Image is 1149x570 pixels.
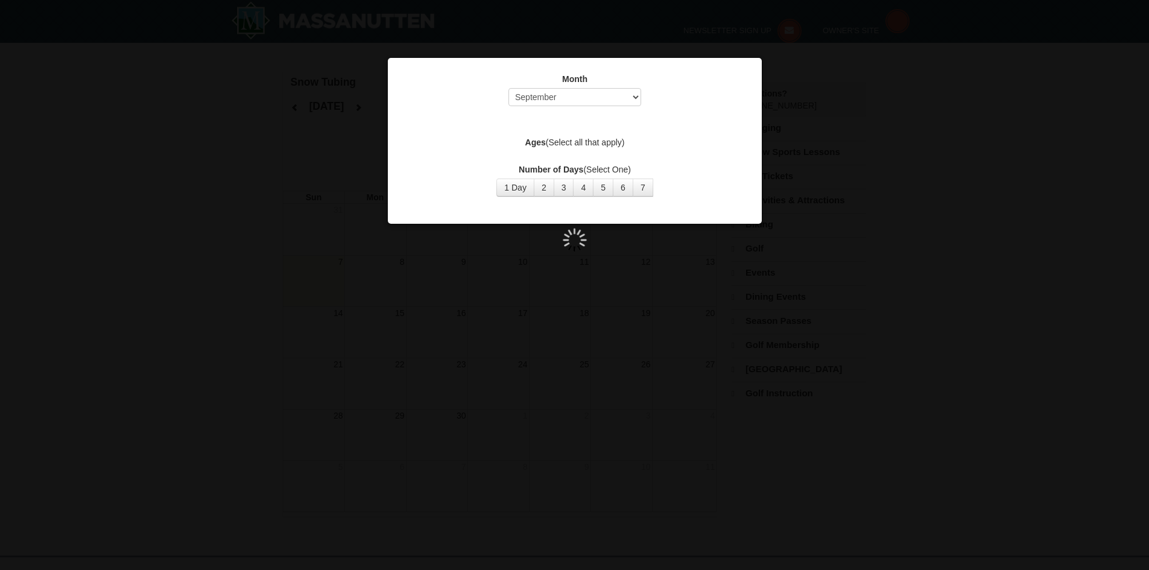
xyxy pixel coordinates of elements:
[533,179,554,197] button: 2
[573,179,593,197] button: 4
[593,179,613,197] button: 5
[562,74,587,84] strong: Month
[563,228,587,252] img: wait gif
[553,179,574,197] button: 3
[632,179,653,197] button: 7
[519,165,583,174] strong: Number of Days
[403,136,747,148] label: (Select all that apply)
[403,163,747,176] label: (Select One)
[613,179,633,197] button: 6
[496,179,534,197] button: 1 Day
[525,138,545,147] strong: Ages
